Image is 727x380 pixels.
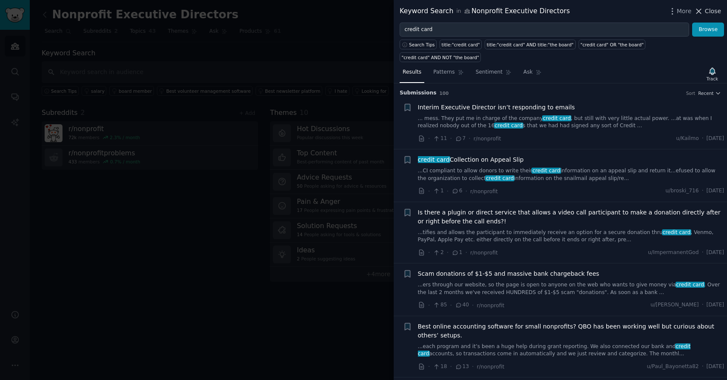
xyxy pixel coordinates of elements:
[662,229,691,235] span: credit card
[403,69,421,76] span: Results
[531,168,561,174] span: credit card
[450,362,452,371] span: ·
[409,42,435,48] span: Search Tips
[523,69,533,76] span: Ask
[648,249,699,257] span: u/ImpermanentGod
[400,6,570,17] div: Keyword Search Nonprofit Executive Directors
[417,156,451,163] span: credit card
[428,134,430,143] span: ·
[650,301,699,309] span: u/[PERSON_NAME]
[452,249,462,257] span: 1
[455,363,469,371] span: 13
[707,363,724,371] span: [DATE]
[433,187,443,195] span: 1
[469,134,470,143] span: ·
[542,115,571,121] span: credit card
[686,90,696,96] div: Sort
[402,54,479,60] div: "credit card" AND NOT "the board"
[477,364,505,370] span: r/nonprofit
[647,363,699,371] span: u/Paul_Bayonetta82
[440,91,449,96] span: 100
[705,7,721,16] span: Close
[579,40,646,49] a: "credit card" OR "the board"
[698,90,713,96] span: Recent
[418,229,724,244] a: ...tifies and allows the participant to immediately receive an option for a secure donation thruc...
[447,248,449,257] span: ·
[400,52,481,62] a: "credit card" AND NOT "the board"
[455,135,466,143] span: 7
[485,40,576,49] a: title:"credit card" AND title:"the board"
[707,301,724,309] span: [DATE]
[472,362,474,371] span: ·
[476,69,503,76] span: Sentiment
[400,23,689,37] input: Try a keyword related to your business
[433,363,447,371] span: 18
[418,322,724,340] a: Best online accounting software for small nonprofits? QBO has been working well but curious about...
[707,135,724,143] span: [DATE]
[433,249,443,257] span: 2
[450,301,452,310] span: ·
[704,65,721,83] button: Track
[474,136,501,142] span: r/nonprofit
[442,42,480,48] div: title:"credit card"
[580,42,644,48] div: "credit card" OR "the board"
[702,249,704,257] span: ·
[702,135,704,143] span: ·
[485,175,514,181] span: credit card
[418,343,724,358] a: ...each program and it’s been a huge help during grant reporting. We also connected our bank andc...
[702,363,704,371] span: ·
[418,103,575,112] a: Interim Executive Director isn’t responding to emails
[707,249,724,257] span: [DATE]
[677,7,692,16] span: More
[418,155,524,164] a: credit cardCollection on Appeal Slip
[487,42,574,48] div: title:"credit card" AND title:"the board"
[428,362,430,371] span: ·
[477,303,505,309] span: r/nonprofit
[470,250,498,256] span: r/nonprofit
[698,90,721,96] button: Recent
[418,115,724,130] a: ... mess. They put me in charge of the companycredit card, but still with very little actual powe...
[466,187,467,196] span: ·
[400,40,437,49] button: Search Tips
[676,282,705,288] span: credit card
[447,187,449,196] span: ·
[418,167,724,182] a: ...CI compliant to allow donors to write theircredit cardinformation on an appeal slip and return...
[668,7,692,16] button: More
[452,187,462,195] span: 6
[470,189,498,194] span: r/nonprofit
[428,187,430,196] span: ·
[428,301,430,310] span: ·
[455,301,469,309] span: 40
[466,248,467,257] span: ·
[676,135,699,143] span: u/Kailmo
[418,208,724,226] a: Is there a plugin or direct service that allows a video call participant to make a donation direc...
[665,187,699,195] span: u/broski_716
[433,135,447,143] span: 11
[473,66,514,83] a: Sentiment
[400,66,424,83] a: Results
[456,8,461,15] span: in
[520,66,545,83] a: Ask
[707,76,718,82] div: Track
[433,69,454,76] span: Patterns
[702,301,704,309] span: ·
[694,7,721,16] button: Close
[428,248,430,257] span: ·
[494,123,523,129] span: credit card
[707,187,724,195] span: [DATE]
[440,40,482,49] a: title:"credit card"
[450,134,452,143] span: ·
[702,187,704,195] span: ·
[418,281,724,296] a: ...ers through our website, so the page is open to anyone on the web who wants to give money viac...
[418,269,599,278] a: Scam donations of $1-$5 and massive bank chargeback fees
[433,301,447,309] span: 85
[418,155,524,164] span: Collection on Appeal Slip
[430,66,466,83] a: Patterns
[472,301,474,310] span: ·
[692,23,724,37] button: Browse
[400,89,437,97] span: Submission s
